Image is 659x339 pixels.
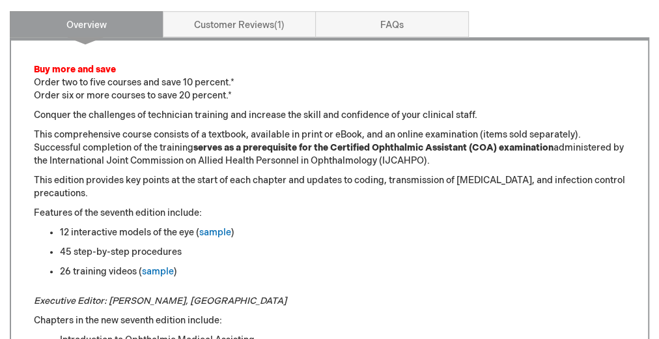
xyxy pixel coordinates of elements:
p: Features of the seventh edition include: [34,207,625,220]
div: 26 training videos ( ) [60,265,625,278]
a: FAQs [315,11,469,37]
font: Buy more and save [34,64,116,75]
a: sample [142,266,174,277]
div: 12 interactive models of the eye ( ) [60,226,625,239]
a: Overview [10,11,163,37]
p: This edition provides key points at the start of each chapter and updates to coding, transmission... [34,174,625,200]
span: 1 [274,20,285,31]
a: Customer Reviews1 [163,11,316,37]
p: This comprehensive course consists of a textbook, available in print or eBook, and an online exam... [34,128,625,168]
p: Order two to five courses and save 10 percent.* Order six or more courses to save 20 percent.* [34,63,625,102]
em: Executive Editor: [PERSON_NAME], [GEOGRAPHIC_DATA] [34,295,287,306]
a: sample [199,227,231,238]
div: 45 step-by-step procedures [60,246,625,259]
p: Conquer the challenges of technician training and increase the skill and confidence of your clini... [34,109,625,122]
strong: serves as a prerequisite for the Certified Ophthalmic Assistant (COA) examination [193,142,554,153]
p: Chapters in the new seventh edition include: [34,314,625,327]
